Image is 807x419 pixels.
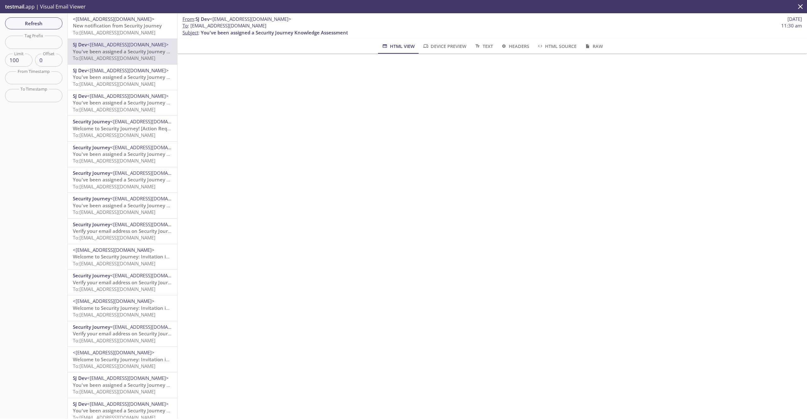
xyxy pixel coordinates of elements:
span: Refresh [10,19,57,27]
span: Security Journey [73,324,110,330]
span: You've been assigned a Security Journey Knowledge Assessment [201,29,348,36]
div: SJ Dev<[EMAIL_ADDRESS][DOMAIN_NAME]>You've been assigned a Security Journey Knowledge AssessmentT... [68,65,177,90]
span: <[EMAIL_ADDRESS][DOMAIN_NAME]> [87,375,169,381]
span: Device Preview [422,42,467,50]
span: <[EMAIL_ADDRESS][DOMAIN_NAME]> [87,67,169,74]
span: You've been assigned a Security Journey Knowledge Assessment [73,202,220,209]
span: To [183,22,188,29]
span: Verify your email address on Security Journey [73,279,176,286]
span: Security Journey [73,272,110,279]
div: SJ Dev<[EMAIL_ADDRESS][DOMAIN_NAME]>You've been assigned a Security Journey Knowledge AssessmentT... [68,90,177,115]
div: Security Journey<[EMAIL_ADDRESS][DOMAIN_NAME]>You've been assigned a Security Journey Knowledge A... [68,193,177,218]
span: To: [EMAIL_ADDRESS][DOMAIN_NAME] [73,209,155,215]
div: <[EMAIL_ADDRESS][DOMAIN_NAME]>Welcome to Security Journey: Invitation instructionsTo:[EMAIL_ADDRE... [68,347,177,372]
span: To: [EMAIL_ADDRESS][DOMAIN_NAME] [73,260,155,267]
span: <[EMAIL_ADDRESS][DOMAIN_NAME]> [87,93,169,99]
span: Subject [183,29,198,36]
span: [DATE] [787,16,802,22]
span: To: [EMAIL_ADDRESS][DOMAIN_NAME] [73,337,155,344]
span: To: [EMAIL_ADDRESS][DOMAIN_NAME] [73,157,155,164]
span: SJ Dev [73,67,87,74]
span: You've been assigned a Security Journey Knowledge Assessment [73,151,220,157]
span: You've been assigned a Security Journey Knowledge Assessment [73,48,220,55]
span: Text [474,42,493,50]
div: Security Journey<[EMAIL_ADDRESS][DOMAIN_NAME]>Welcome to Security Journey! [Action Required]To:[E... [68,116,177,141]
button: Refresh [5,17,62,29]
span: Welcome to Security Journey: Invitation instructions [73,253,192,260]
div: Security Journey<[EMAIL_ADDRESS][DOMAIN_NAME]>Verify your email address on Security JourneyTo:[EM... [68,270,177,295]
span: To: [EMAIL_ADDRESS][DOMAIN_NAME] [73,132,155,138]
span: New notification from Security Journey [73,22,162,29]
span: Security Journey [73,221,110,227]
span: : [183,16,291,22]
span: Security Journey [73,144,110,150]
span: To: [EMAIL_ADDRESS][DOMAIN_NAME] [73,183,155,190]
div: Security Journey<[EMAIL_ADDRESS][DOMAIN_NAME]>Verify your email address on Security JourneyTo:[EM... [68,321,177,346]
span: <[EMAIL_ADDRESS][DOMAIN_NAME]> [110,195,192,202]
div: Security Journey<[EMAIL_ADDRESS][DOMAIN_NAME]>You've been assigned a Security Journey Knowledge A... [68,167,177,192]
span: To: [EMAIL_ADDRESS][DOMAIN_NAME] [73,388,155,395]
span: To: [EMAIL_ADDRESS][DOMAIN_NAME] [73,311,155,318]
span: Welcome to Security Journey: Invitation instructions [73,305,192,311]
span: Security Journey [73,195,110,202]
span: <[EMAIL_ADDRESS][DOMAIN_NAME]> [110,144,192,150]
span: Security Journey [73,118,110,125]
span: HTML View [381,42,415,50]
div: <[EMAIL_ADDRESS][DOMAIN_NAME]>New notification from Security JourneyTo:[EMAIL_ADDRESS][DOMAIN_NAME] [68,13,177,38]
div: Security Journey<[EMAIL_ADDRESS][DOMAIN_NAME]>You've been assigned a Security Journey Knowledge A... [68,142,177,167]
span: <[EMAIL_ADDRESS][DOMAIN_NAME]> [110,272,192,279]
span: SJ Dev [195,16,210,22]
div: Security Journey<[EMAIL_ADDRESS][DOMAIN_NAME]>Verify your email address on Security JourneyTo:[EM... [68,219,177,244]
span: Welcome to Security Journey! [Action Required] [73,125,181,132]
span: Security Journey [73,170,110,176]
span: HTML Source [537,42,577,50]
span: <[EMAIL_ADDRESS][DOMAIN_NAME]> [73,16,154,22]
span: 11:30 am [781,22,802,29]
div: <[EMAIL_ADDRESS][DOMAIN_NAME]>Welcome to Security Journey: Invitation instructionsTo:[EMAIL_ADDRE... [68,244,177,269]
span: <[EMAIL_ADDRESS][DOMAIN_NAME]> [87,41,169,48]
span: To: [EMAIL_ADDRESS][DOMAIN_NAME] [73,81,155,87]
span: <[EMAIL_ADDRESS][DOMAIN_NAME]> [73,247,154,253]
span: You've been assigned a Security Journey Knowledge Assessment [73,176,220,183]
span: testmail [5,3,24,10]
span: <[EMAIL_ADDRESS][DOMAIN_NAME]> [110,324,192,330]
span: You've been assigned a Security Journey Knowledge Assessment [73,99,220,106]
span: <[EMAIL_ADDRESS][DOMAIN_NAME]> [110,221,192,227]
span: <[EMAIL_ADDRESS][DOMAIN_NAME]> [73,298,154,304]
span: : [EMAIL_ADDRESS][DOMAIN_NAME] [183,22,266,29]
span: Headers [501,42,529,50]
span: Welcome to Security Journey: Invitation instructions [73,356,192,363]
span: Verify your email address on Security Journey [73,228,176,234]
span: SJ Dev [73,41,87,48]
span: <[EMAIL_ADDRESS][DOMAIN_NAME]> [87,401,169,407]
span: <[EMAIL_ADDRESS][DOMAIN_NAME]> [110,170,192,176]
span: Verify your email address on Security Journey [73,330,176,337]
span: SJ Dev [73,375,87,381]
span: From [183,16,194,22]
span: To: [EMAIL_ADDRESS][DOMAIN_NAME] [73,286,155,292]
p: : [183,22,802,36]
span: Raw [584,42,603,50]
div: SJ Dev<[EMAIL_ADDRESS][DOMAIN_NAME]>You've been assigned a Security Journey Knowledge AssessmentT... [68,372,177,398]
span: You've been assigned a Security Journey Knowledge Assessment [73,407,220,414]
span: SJ Dev [73,401,87,407]
span: <[EMAIL_ADDRESS][DOMAIN_NAME]> [73,349,154,356]
span: To: [EMAIL_ADDRESS][DOMAIN_NAME] [73,234,155,241]
span: To: [EMAIL_ADDRESS][DOMAIN_NAME] [73,29,155,36]
div: <[EMAIL_ADDRESS][DOMAIN_NAME]>Welcome to Security Journey: Invitation instructionsTo:[EMAIL_ADDRE... [68,295,177,321]
div: SJ Dev<[EMAIL_ADDRESS][DOMAIN_NAME]>You've been assigned a Security Journey Knowledge AssessmentT... [68,39,177,64]
span: You've been assigned a Security Journey Knowledge Assessment [73,382,220,388]
span: To: [EMAIL_ADDRESS][DOMAIN_NAME] [73,55,155,61]
span: You've been assigned a Security Journey Knowledge Assessment [73,74,220,80]
span: <[EMAIL_ADDRESS][DOMAIN_NAME]> [210,16,291,22]
span: To: [EMAIL_ADDRESS][DOMAIN_NAME] [73,363,155,369]
span: To: [EMAIL_ADDRESS][DOMAIN_NAME] [73,106,155,113]
span: <[EMAIL_ADDRESS][DOMAIN_NAME]> [110,118,192,125]
span: SJ Dev [73,93,87,99]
